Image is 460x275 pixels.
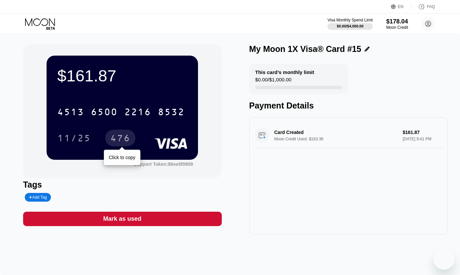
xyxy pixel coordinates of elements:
div: FAQ [427,4,435,9]
div: $0.00 / $4,000.00 [337,24,364,28]
div: Moon Credit [386,25,408,30]
div: $178.04 [386,18,408,25]
div: This card’s monthly limit [255,69,314,75]
div: Click to copy [109,155,135,160]
div: Mark as used [103,215,141,223]
div: Support Token:86ee5f0959 [134,161,193,167]
div: 2216 [124,108,151,118]
div: FAQ [411,3,435,10]
div: Support Token: 86ee5f0959 [134,161,193,167]
div: EN [398,4,404,9]
div: 476 [105,130,135,146]
div: 11/25 [52,130,96,146]
div: 4513 [57,108,84,118]
iframe: Button to launch messaging window [433,248,455,270]
div: Payment Details [249,101,448,111]
div: Tags [23,180,222,190]
div: $161.87 [57,66,187,85]
div: Visa Monthly Spend Limit$0.00/$4,000.00 [327,18,373,30]
div: My Moon 1X Visa® Card #15 [249,44,362,54]
div: 4513650022168532 [53,104,189,120]
div: 6500 [91,108,118,118]
div: Add Tag [25,193,51,202]
div: 8532 [158,108,185,118]
div: $0.00 / $1,000.00 [255,77,291,86]
div: 11/25 [57,134,91,144]
div: 476 [110,134,130,144]
div: $178.04Moon Credit [386,18,408,30]
div: Add Tag [29,195,47,200]
div: Mark as used [23,212,222,226]
div: Visa Monthly Spend Limit [327,18,373,22]
div: EN [391,3,411,10]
